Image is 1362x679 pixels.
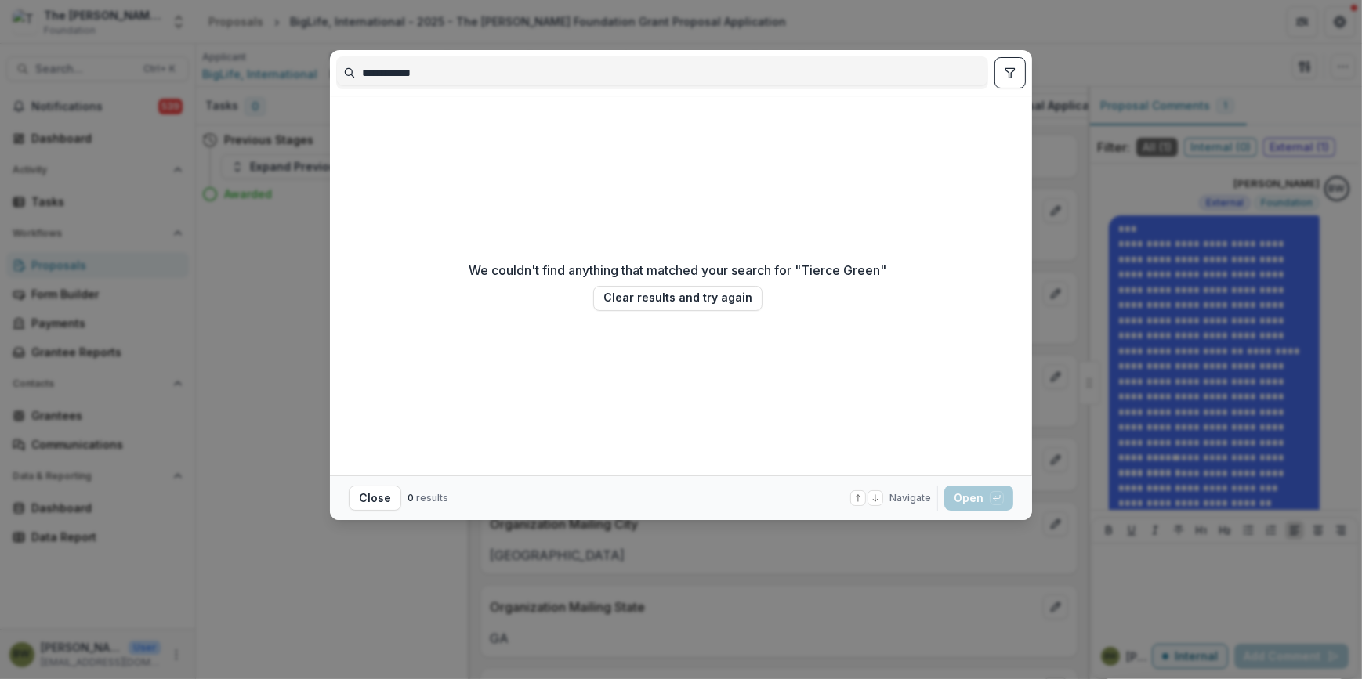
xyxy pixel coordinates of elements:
button: Clear results and try again [593,286,763,311]
span: results [416,492,448,504]
button: toggle filters [994,57,1026,88]
span: Navigate [889,491,931,505]
p: We couldn't find anything that matched your search for " Tierce Green " [469,261,887,280]
button: Close [349,486,401,511]
span: 0 [408,492,414,504]
button: Open [944,486,1013,511]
